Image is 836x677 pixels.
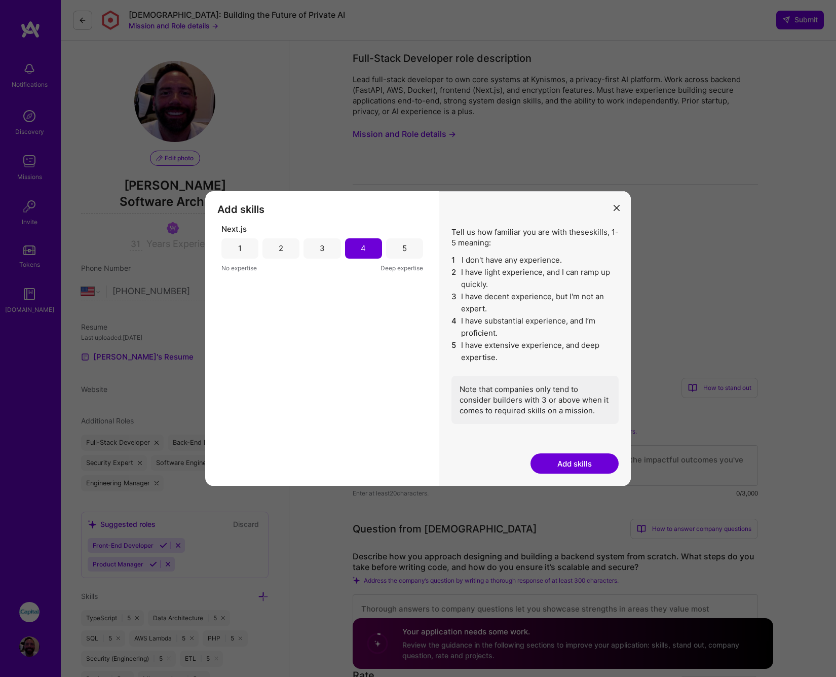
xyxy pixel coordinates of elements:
[238,243,242,254] div: 1
[402,243,407,254] div: 5
[451,376,619,424] div: Note that companies only tend to consider builders with 3 or above when it comes to required skil...
[451,254,458,266] span: 1
[451,291,457,315] span: 3
[451,266,457,291] span: 2
[451,227,619,424] div: Tell us how familiar you are with these skills , 1-5 meaning:
[221,263,257,273] span: No expertise
[320,243,325,254] div: 3
[451,291,619,315] li: I have decent experience, but I'm not an expert.
[381,263,423,273] span: Deep expertise
[451,266,619,291] li: I have light experience, and I can ramp up quickly.
[451,339,619,364] li: I have extensive experience, and deep expertise.
[217,203,427,216] h3: Add skills
[205,191,631,486] div: modal
[451,339,457,364] span: 5
[279,243,283,254] div: 2
[361,243,366,254] div: 4
[451,254,619,266] li: I don't have any experience.
[451,315,457,339] span: 4
[221,224,247,234] span: Next.js
[451,315,619,339] li: I have substantial experience, and I’m proficient.
[530,453,619,474] button: Add skills
[614,205,620,211] i: icon Close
